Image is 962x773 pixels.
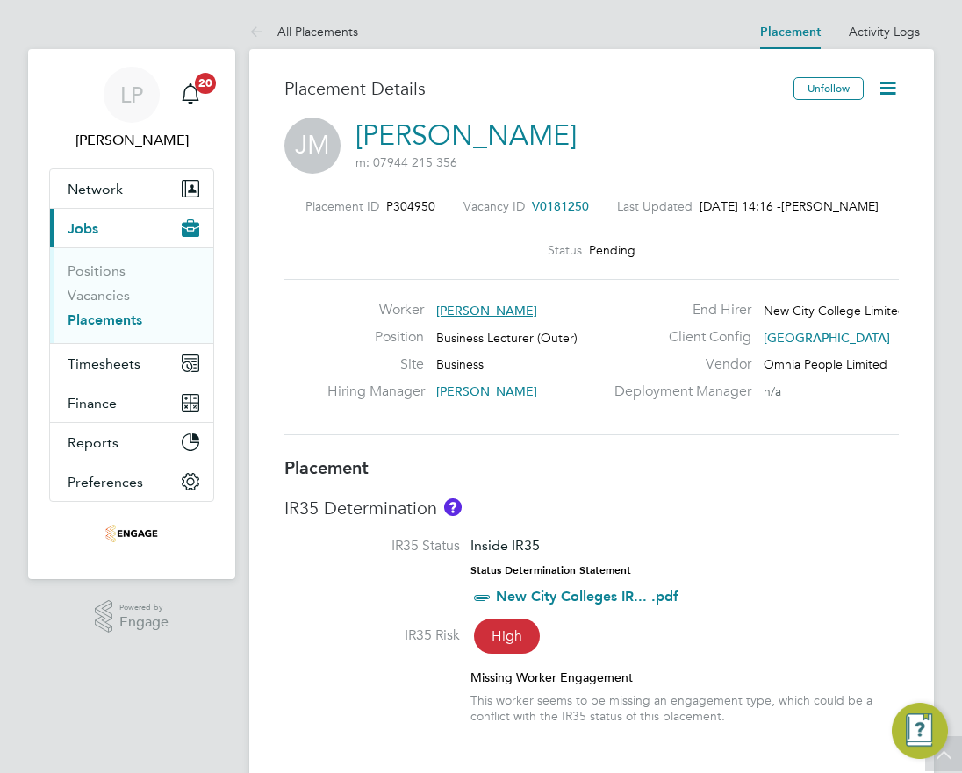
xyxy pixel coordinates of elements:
[173,67,208,123] a: 20
[327,383,424,401] label: Hiring Manager
[50,344,213,383] button: Timesheets
[760,25,821,39] a: Placement
[49,67,214,151] a: LP[PERSON_NAME]
[496,588,678,605] a: New City Colleges IR... .pdf
[470,692,899,724] div: This worker seems to be missing an engagement type, which could be a conflict with the IR35 statu...
[28,49,235,579] nav: Main navigation
[764,383,781,399] span: n/a
[68,181,123,197] span: Network
[50,169,213,208] button: Network
[327,301,424,319] label: Worker
[68,311,142,328] a: Placements
[700,198,781,214] span: [DATE] 14:16 -
[68,220,98,237] span: Jobs
[284,626,460,645] label: IR35 Risk
[50,462,213,501] button: Preferences
[49,519,214,548] a: Go to home page
[589,242,635,258] span: Pending
[764,303,906,319] span: New City College Limited
[470,564,631,576] strong: Status Determination Statement
[68,395,117,412] span: Finance
[764,330,890,346] span: [GEOGRAPHIC_DATA]
[305,198,379,214] label: Placement ID
[470,669,899,685] div: Missing Worker Engagement
[119,615,169,630] span: Engage
[444,498,462,516] button: About IR35
[604,301,751,319] label: End Hirer
[604,355,751,374] label: Vendor
[532,198,589,214] span: V0181250
[436,330,578,346] span: Business Lecturer (Outer)
[617,198,693,214] label: Last Updated
[604,383,751,401] label: Deployment Manager
[95,600,169,633] a: Powered byEngage
[327,355,424,374] label: Site
[195,73,216,94] span: 20
[436,383,537,399] span: [PERSON_NAME]
[119,600,169,615] span: Powered by
[284,457,369,478] b: Placement
[50,423,213,462] button: Reports
[327,328,424,347] label: Position
[604,328,751,347] label: Client Config
[355,118,577,153] a: [PERSON_NAME]
[793,77,864,100] button: Unfollow
[474,619,540,654] span: High
[436,303,537,319] span: [PERSON_NAME]
[548,242,582,258] label: Status
[781,198,879,214] span: [PERSON_NAME]
[68,434,118,451] span: Reports
[764,356,887,372] span: Omnia People Limited
[463,198,525,214] label: Vacancy ID
[105,519,158,548] img: omniapeople-logo-retina.png
[120,83,143,106] span: LP
[50,383,213,422] button: Finance
[436,356,484,372] span: Business
[249,24,358,39] a: All Placements
[892,703,948,759] button: Engage Resource Center
[68,262,126,279] a: Positions
[68,287,130,304] a: Vacancies
[470,537,540,554] span: Inside IR35
[68,474,143,490] span: Preferences
[284,118,341,174] span: JM
[68,355,140,372] span: Timesheets
[49,130,214,151] span: Lowenna Pollard
[284,77,780,100] h3: Placement Details
[284,537,460,555] label: IR35 Status
[284,497,899,519] h3: IR35 Determination
[849,24,920,39] a: Activity Logs
[355,154,457,170] span: m: 07944 215 356
[50,209,213,247] button: Jobs
[386,198,435,214] span: P304950
[50,247,213,343] div: Jobs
